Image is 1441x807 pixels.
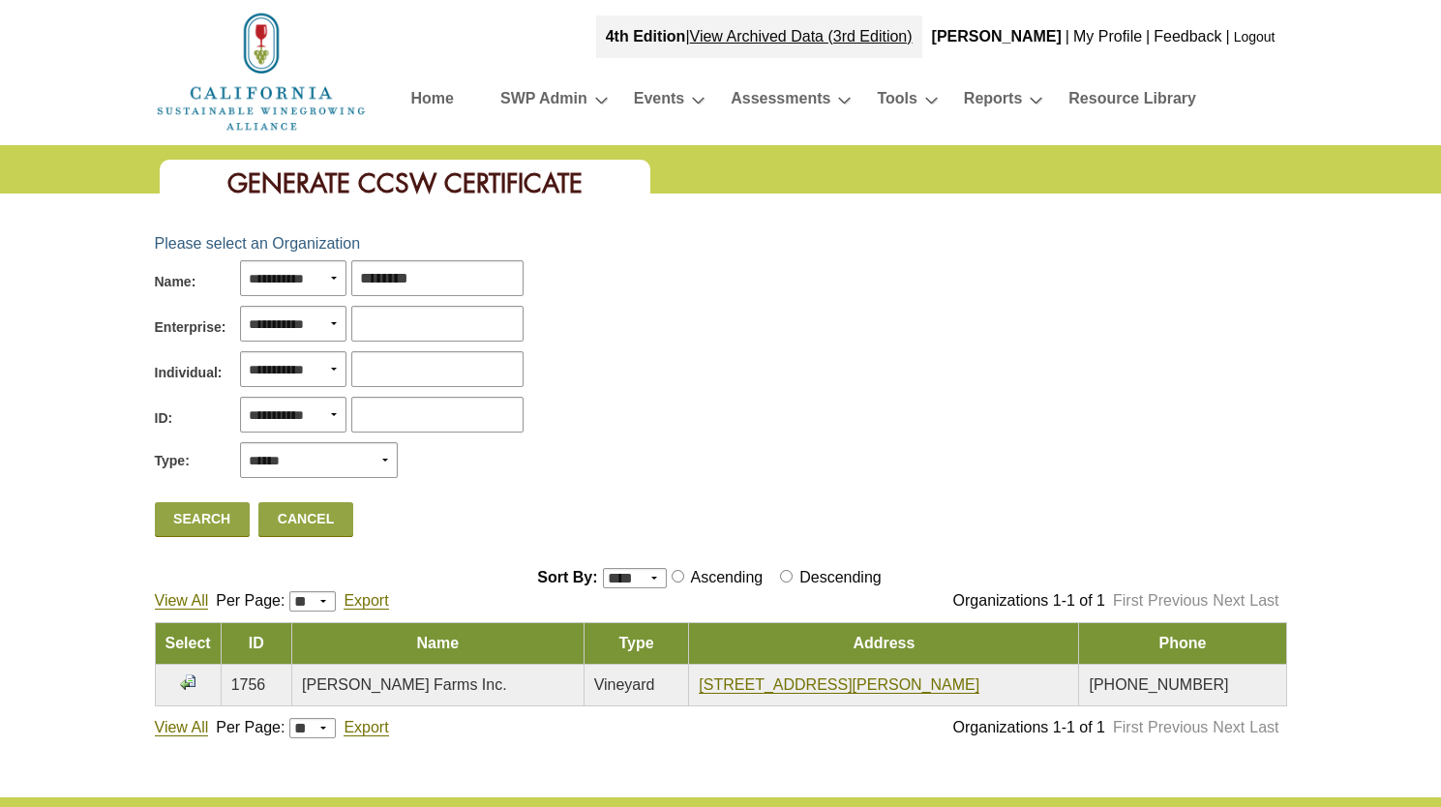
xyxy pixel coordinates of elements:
[1249,719,1278,735] a: Last
[292,623,585,665] td: Name
[596,15,922,58] div: |
[155,235,361,252] span: Please select an Organization
[953,592,1105,609] span: Organizations 1-1 of 1
[1113,719,1143,735] a: First
[689,623,1079,665] td: Address
[1213,719,1245,735] a: Next
[953,719,1105,735] span: Organizations 1-1 of 1
[155,363,223,383] span: Individual:
[1073,28,1142,45] a: My Profile
[227,166,583,200] span: Generate CCSW Certificate
[1079,623,1286,665] td: Phone
[231,676,266,693] span: 1756
[537,569,597,585] span: Sort By:
[155,408,173,429] span: ID:
[155,451,190,471] span: Type:
[155,272,196,292] span: Name:
[155,719,209,736] a: View All
[594,676,655,693] span: Vineyard
[1089,676,1228,693] span: [PHONE_NUMBER]
[1148,592,1208,609] a: Previous
[731,85,830,119] a: Assessments
[155,502,250,537] a: Search
[699,676,979,694] a: [STREET_ADDRESS][PERSON_NAME]
[1148,719,1208,735] a: Previous
[584,623,689,665] td: Type
[292,665,585,706] td: [PERSON_NAME] Farms Inc.
[1064,15,1071,58] div: |
[606,28,686,45] strong: 4th Edition
[1068,85,1196,119] a: Resource Library
[155,623,221,665] td: Select
[411,85,454,119] a: Home
[690,28,913,45] a: View Archived Data (3rd Edition)
[687,569,771,585] label: Ascending
[1213,592,1245,609] a: Next
[216,592,285,609] span: Per Page:
[155,62,368,78] a: Home
[344,592,388,610] a: Export
[344,719,388,736] a: Export
[1234,29,1276,45] a: Logout
[877,85,916,119] a: Tools
[1144,15,1152,58] div: |
[1154,28,1221,45] a: Feedback
[221,623,291,665] td: ID
[258,502,353,537] a: Cancel
[155,10,368,134] img: logo_cswa2x.png
[932,28,1062,45] b: [PERSON_NAME]
[634,85,684,119] a: Events
[155,317,226,338] span: Enterprise:
[500,85,587,119] a: SWP Admin
[796,569,889,585] label: Descending
[155,592,209,610] a: View All
[1224,15,1232,58] div: |
[1249,592,1278,609] a: Last
[1113,592,1143,609] a: First
[964,85,1022,119] a: Reports
[216,719,285,735] span: Per Page:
